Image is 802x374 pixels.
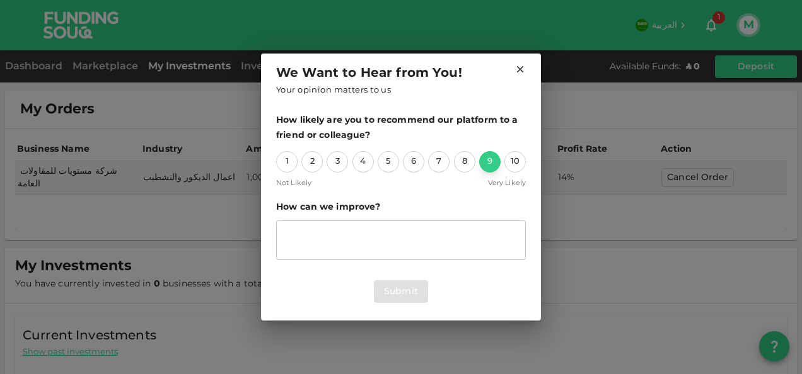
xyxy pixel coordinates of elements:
[454,151,475,173] div: 8
[403,151,424,173] div: 6
[276,84,391,98] span: Your opinion matters to us
[378,151,399,173] div: 5
[327,151,348,173] div: 3
[276,200,526,215] span: How can we improve?
[428,151,450,173] div: 7
[285,225,517,254] textarea: suggestion
[301,151,323,173] div: 2
[352,151,374,173] div: 4
[488,178,526,190] span: Very Likely
[276,113,526,144] span: How likely are you to recommend our platform to a friend or colleague?
[276,64,462,84] span: We Want to Hear from You!
[276,151,298,173] div: 1
[479,151,501,173] div: 9
[276,220,526,260] div: suggestion
[276,178,311,190] span: Not Likely
[504,151,526,173] div: 10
